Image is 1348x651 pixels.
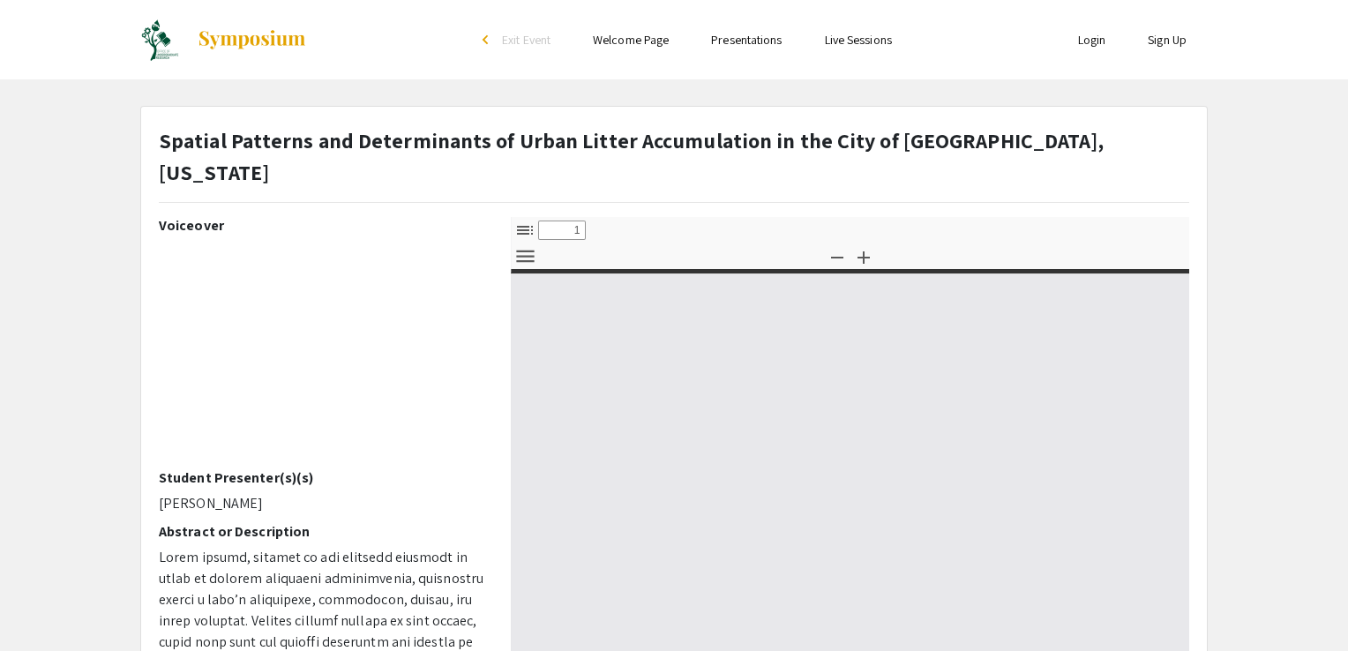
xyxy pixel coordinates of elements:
img: Symposium by ForagerOne [197,29,307,50]
button: Tools [510,243,540,269]
h2: Abstract or Description [159,523,484,540]
a: Summer Research Symposium 2025 [140,18,307,62]
button: Zoom Out [822,243,852,269]
h2: Student Presenter(s)(s) [159,469,484,486]
p: [PERSON_NAME] [159,493,484,514]
button: Toggle Sidebar [510,217,540,243]
button: Zoom In [849,243,879,269]
div: arrow_back_ios [483,34,493,45]
input: Page [538,221,586,240]
a: Welcome Page [593,32,669,48]
a: Sign Up [1148,32,1187,48]
span: Exit Event [502,32,550,48]
img: Summer Research Symposium 2025 [140,18,179,62]
a: Presentations [711,32,782,48]
a: Login [1078,32,1106,48]
strong: Spatial Patterns and Determinants of Urban Litter Accumulation in the City of [GEOGRAPHIC_DATA], ... [159,126,1105,186]
h2: Voiceover [159,217,484,234]
iframe: Chat [1273,572,1335,638]
a: Live Sessions [825,32,892,48]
